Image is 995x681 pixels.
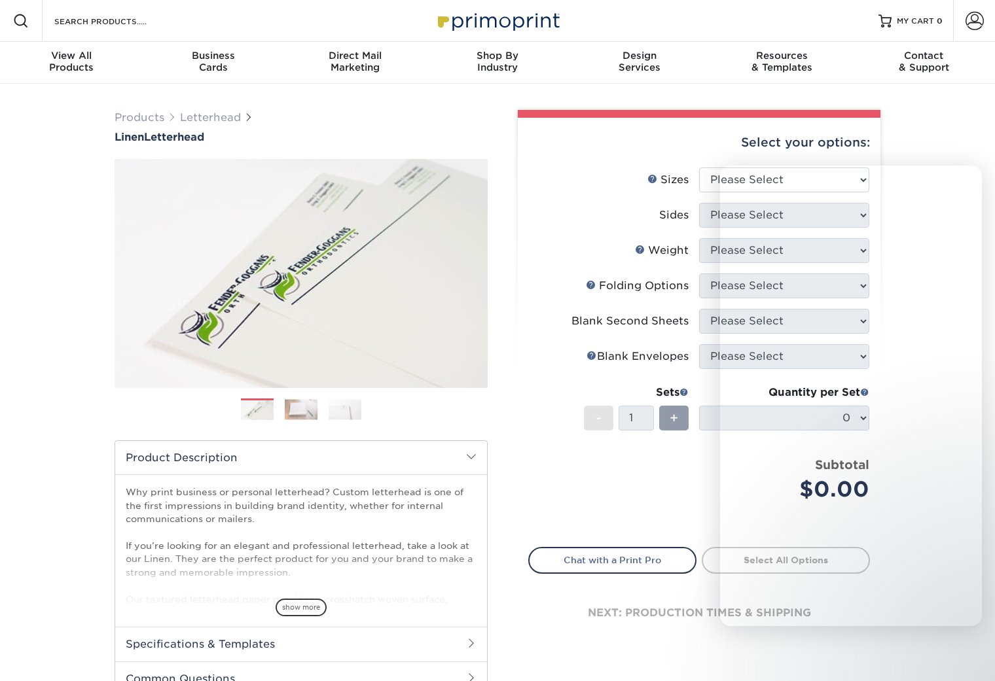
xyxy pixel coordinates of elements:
[699,385,869,400] div: Quantity per Set
[115,441,487,474] h2: Product Description
[142,50,284,61] span: Business
[569,42,711,84] a: DesignServices
[711,42,853,84] a: Resources& Templates
[284,50,426,61] span: Direct Mail
[587,349,689,364] div: Blank Envelopes
[702,547,870,573] a: Select All Options
[142,50,284,73] div: Cards
[115,131,488,143] h1: Letterhead
[937,16,943,26] span: 0
[720,166,982,626] iframe: Intercom live chat
[115,131,488,143] a: LinenLetterhead
[853,50,995,61] span: Contact
[709,474,869,505] div: $0.00
[569,50,711,73] div: Services
[647,172,689,188] div: Sizes
[285,399,317,419] img: Letterhead 02
[528,574,870,652] div: next: production times & shipping
[276,599,327,616] span: show more
[426,50,568,73] div: Industry
[853,42,995,84] a: Contact& Support
[711,50,853,73] div: & Templates
[584,385,689,400] div: Sets
[115,131,144,143] span: Linen
[432,7,563,35] img: Primoprint
[670,408,678,428] span: +
[426,42,568,84] a: Shop ByIndustry
[586,278,689,294] div: Folding Options
[569,50,711,61] span: Design
[115,111,164,124] a: Products
[142,42,284,84] a: BusinessCards
[528,547,696,573] a: Chat with a Print Pro
[571,313,689,329] div: Blank Second Sheets
[115,627,487,661] h2: Specifications & Templates
[241,399,274,422] img: Letterhead 01
[711,50,853,61] span: Resources
[115,145,488,402] img: Linen 01
[284,42,426,84] a: Direct MailMarketing
[528,118,870,167] div: Select your options:
[426,50,568,61] span: Shop By
[329,399,361,419] img: Letterhead 03
[284,50,426,73] div: Marketing
[853,50,995,73] div: & Support
[180,111,241,124] a: Letterhead
[635,243,689,258] div: Weight
[950,637,982,668] iframe: Intercom live chat
[897,16,934,27] span: MY CART
[659,207,689,223] div: Sides
[53,13,181,29] input: SEARCH PRODUCTS.....
[596,408,602,428] span: -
